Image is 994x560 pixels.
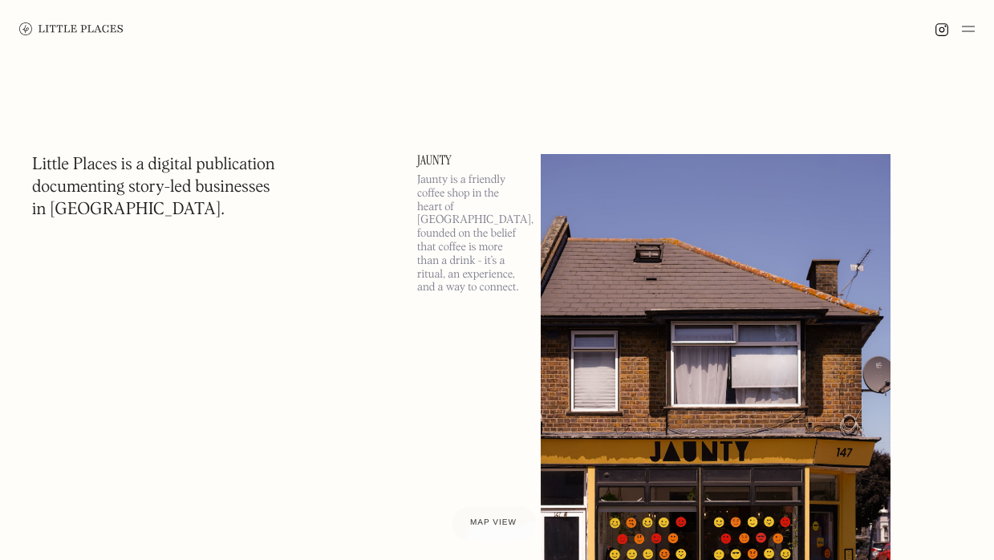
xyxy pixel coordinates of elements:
[470,518,517,527] span: Map view
[451,505,536,541] a: Map view
[32,154,275,221] h1: Little Places is a digital publication documenting story-led businesses in [GEOGRAPHIC_DATA].
[417,173,521,294] p: Jaunty is a friendly coffee shop in the heart of [GEOGRAPHIC_DATA], founded on the belief that co...
[417,154,521,167] a: Jaunty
